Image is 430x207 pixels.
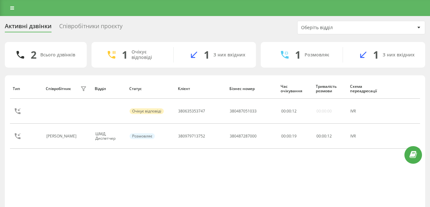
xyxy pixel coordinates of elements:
[281,109,297,113] div: : :
[287,108,291,114] span: 00
[316,133,321,139] span: 00
[131,49,164,60] div: Очікує відповіді
[178,87,223,91] div: Клієнт
[213,52,245,58] div: З них вхідних
[281,84,310,94] div: Час очікування
[5,23,52,33] div: Активні дзвінки
[295,49,301,61] div: 1
[95,87,123,91] div: Відділ
[204,49,210,61] div: 1
[229,87,275,91] div: Бізнес номер
[292,108,297,114] span: 12
[281,134,309,138] div: 00:00:19
[122,49,128,61] div: 1
[350,84,384,94] div: Схема переадресації
[230,109,257,113] div: 380487051033
[281,108,286,114] span: 00
[46,87,71,91] div: Співробітник
[316,84,344,94] div: Тривалість розмови
[95,132,123,141] div: ШМД, Диспетчер
[178,109,205,113] div: 380635353747
[305,52,329,58] div: Розмовляє
[350,134,384,138] div: IVR
[327,133,332,139] span: 12
[31,49,36,61] div: 2
[322,133,326,139] span: 00
[130,133,155,139] div: Розмовляє
[316,109,332,113] div: 00:00:00
[46,134,78,138] div: [PERSON_NAME]
[13,87,40,91] div: Тип
[383,52,415,58] div: З них вхідних
[373,49,379,61] div: 1
[130,108,164,114] div: Очікує відповіді
[59,23,123,33] div: Співробітники проєкту
[301,25,378,30] div: Оберіть відділ
[230,134,257,138] div: 380487287000
[129,87,172,91] div: Статус
[178,134,205,138] div: 380979713752
[350,109,384,113] div: IVR
[40,52,75,58] div: Всього дзвінків
[316,134,332,138] div: : :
